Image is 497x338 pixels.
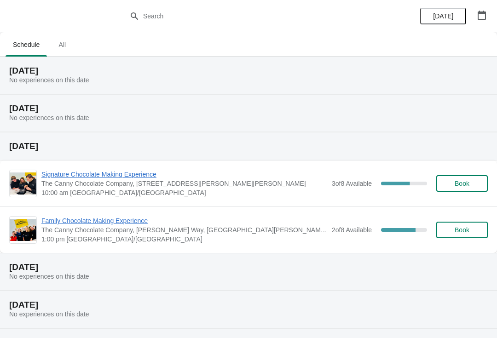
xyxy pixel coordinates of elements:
span: [DATE] [433,12,453,20]
h2: [DATE] [9,142,488,151]
span: The Canny Chocolate Company, [STREET_ADDRESS][PERSON_NAME][PERSON_NAME] [41,179,327,188]
span: 10:00 am [GEOGRAPHIC_DATA]/[GEOGRAPHIC_DATA] [41,188,327,197]
span: No experiences on this date [9,310,89,318]
h2: [DATE] [9,300,488,309]
span: The Canny Chocolate Company, [PERSON_NAME] Way, [GEOGRAPHIC_DATA][PERSON_NAME], [GEOGRAPHIC_DATA] [41,225,327,235]
span: Book [455,180,469,187]
span: Book [455,226,469,234]
span: No experiences on this date [9,76,89,84]
button: [DATE] [420,8,466,24]
span: 2 of 8 Available [332,226,372,234]
span: All [51,36,74,53]
span: Schedule [6,36,47,53]
span: Family Chocolate Making Experience [41,216,327,225]
button: Book [436,175,488,192]
img: Signature Chocolate Making Experience | The Canny Chocolate Company, Unit 301, Henry Robson Way, ... [10,172,36,195]
h2: [DATE] [9,66,488,75]
h2: [DATE] [9,263,488,272]
span: Signature Chocolate Making Experience [41,170,327,179]
img: Family Chocolate Making Experience | The Canny Chocolate Company, Henry Robson Way, South Shields... [10,219,36,241]
span: No experiences on this date [9,114,89,121]
h2: [DATE] [9,104,488,113]
span: 1:00 pm [GEOGRAPHIC_DATA]/[GEOGRAPHIC_DATA] [41,235,327,244]
span: 3 of 8 Available [332,180,372,187]
button: Book [436,222,488,238]
input: Search [143,8,373,24]
span: No experiences on this date [9,273,89,280]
